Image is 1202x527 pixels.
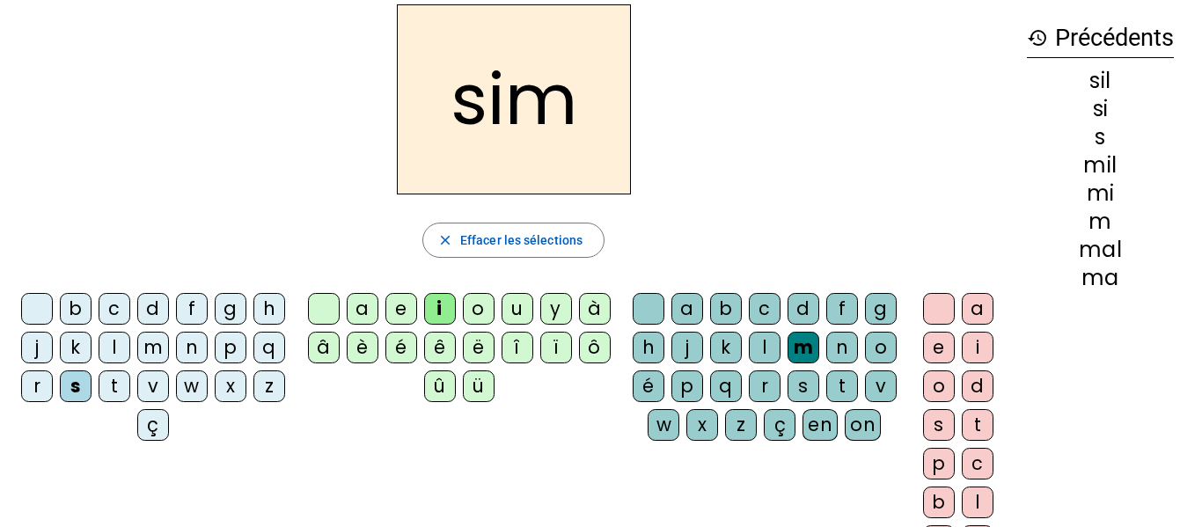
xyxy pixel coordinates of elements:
[99,370,130,402] div: t
[540,293,572,325] div: y
[1027,183,1174,204] div: mi
[803,409,838,441] div: en
[176,332,208,363] div: n
[962,409,993,441] div: t
[1027,127,1174,148] div: s
[347,332,378,363] div: è
[60,332,92,363] div: k
[422,223,605,258] button: Effacer les sélections
[633,370,664,402] div: é
[962,487,993,518] div: l
[725,409,757,441] div: z
[579,332,611,363] div: ô
[502,332,533,363] div: î
[962,448,993,479] div: c
[385,293,417,325] div: e
[385,332,417,363] div: é
[397,4,631,194] h2: sim
[60,293,92,325] div: b
[99,332,130,363] div: l
[845,409,881,441] div: on
[923,448,955,479] div: p
[648,409,679,441] div: w
[788,332,819,363] div: m
[424,370,456,402] div: û
[1027,267,1174,289] div: ma
[826,332,858,363] div: n
[962,293,993,325] div: a
[137,293,169,325] div: d
[21,370,53,402] div: r
[424,293,456,325] div: i
[749,370,781,402] div: r
[923,370,955,402] div: o
[463,293,495,325] div: o
[749,293,781,325] div: c
[308,332,340,363] div: â
[1027,239,1174,260] div: mal
[463,332,495,363] div: ë
[826,293,858,325] div: f
[540,332,572,363] div: ï
[749,332,781,363] div: l
[923,487,955,518] div: b
[923,409,955,441] div: s
[463,370,495,402] div: ü
[1027,18,1174,58] h3: Précédents
[176,370,208,402] div: w
[215,332,246,363] div: p
[137,332,169,363] div: m
[710,293,742,325] div: b
[579,293,611,325] div: à
[1027,27,1048,48] mat-icon: history
[633,332,664,363] div: h
[253,293,285,325] div: h
[826,370,858,402] div: t
[215,370,246,402] div: x
[424,332,456,363] div: ê
[962,332,993,363] div: i
[1027,155,1174,176] div: mil
[710,370,742,402] div: q
[1027,99,1174,120] div: si
[764,409,795,441] div: ç
[437,232,453,248] mat-icon: close
[788,370,819,402] div: s
[502,293,533,325] div: u
[671,293,703,325] div: a
[21,332,53,363] div: j
[865,370,897,402] div: v
[176,293,208,325] div: f
[347,293,378,325] div: a
[686,409,718,441] div: x
[1027,70,1174,91] div: sil
[460,230,583,251] span: Effacer les sélections
[1027,211,1174,232] div: m
[253,370,285,402] div: z
[253,332,285,363] div: q
[788,293,819,325] div: d
[671,370,703,402] div: p
[215,293,246,325] div: g
[137,409,169,441] div: ç
[865,293,897,325] div: g
[865,332,897,363] div: o
[99,293,130,325] div: c
[60,370,92,402] div: s
[671,332,703,363] div: j
[923,332,955,363] div: e
[137,370,169,402] div: v
[962,370,993,402] div: d
[710,332,742,363] div: k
